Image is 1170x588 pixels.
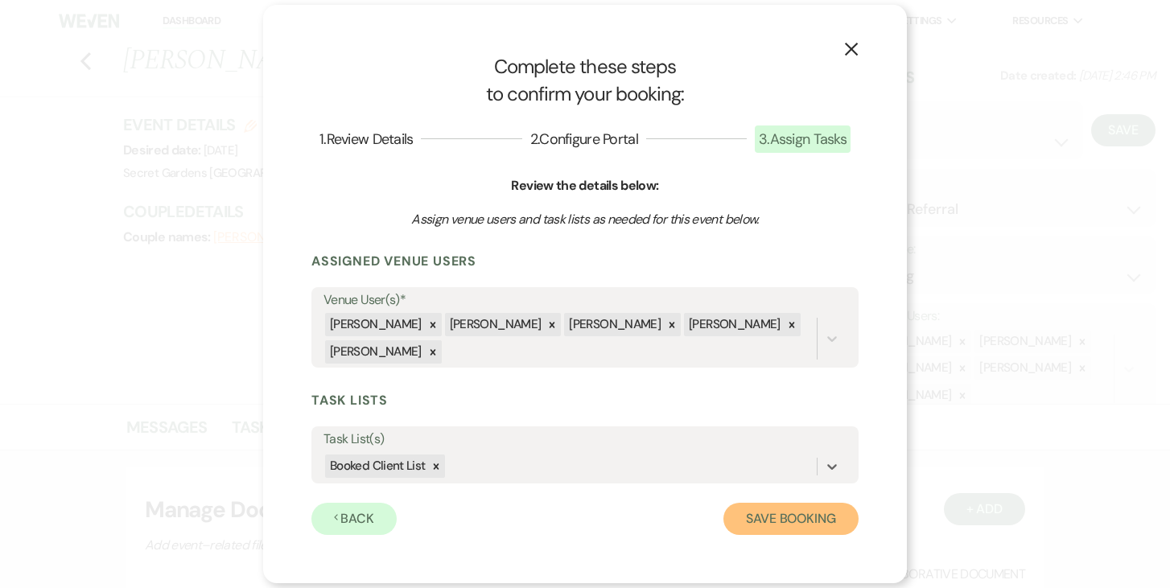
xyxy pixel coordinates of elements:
[319,130,413,149] span: 1 . Review Details
[323,289,847,312] label: Venue User(s)*
[723,503,859,535] button: Save Booking
[522,132,646,146] button: 2.Configure Portal
[325,313,424,336] div: [PERSON_NAME]
[530,130,638,149] span: 2 . Configure Portal
[311,132,421,146] button: 1.Review Details
[311,177,859,195] h6: Review the details below:
[755,125,851,153] span: 3 . Assign Tasks
[325,454,427,478] div: Booked Client List
[366,211,804,228] h3: Assign venue users and task lists as needed for this event below.
[311,53,859,107] h1: Complete these steps to confirm your booking:
[311,503,397,535] button: Back
[445,313,544,336] div: [PERSON_NAME]
[323,428,847,451] label: Task List(s)
[311,253,859,270] h3: Assigned Venue Users
[325,340,424,364] div: [PERSON_NAME]
[684,313,783,336] div: [PERSON_NAME]
[564,313,663,336] div: [PERSON_NAME]
[311,392,859,409] h3: Task Lists
[747,132,859,146] button: 3.Assign Tasks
